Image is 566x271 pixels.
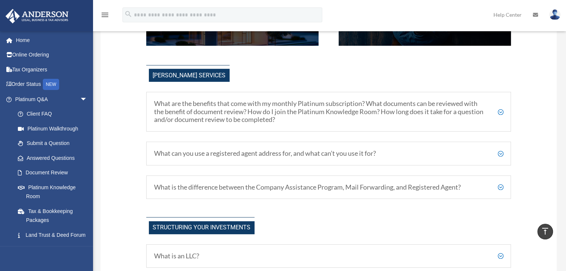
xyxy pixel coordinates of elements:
[100,13,109,19] a: menu
[537,224,553,239] a: vertical_align_top
[149,69,230,82] span: [PERSON_NAME] Services
[3,9,71,23] img: Anderson Advisors Platinum Portal
[10,180,99,204] a: Platinum Knowledge Room
[5,77,99,92] a: Order StatusNEW
[541,227,550,236] i: vertical_align_top
[5,48,99,62] a: Online Ordering
[10,151,99,165] a: Answered Questions
[10,107,95,122] a: Client FAQ
[10,136,99,151] a: Submit a Question
[43,79,59,90] div: NEW
[154,183,503,191] h5: What is the difference between the Company Assistance Program, Mail Forwarding, and Registered Ag...
[5,62,99,77] a: Tax Organizers
[154,149,503,158] h5: What can you use a registered agent address for, and what can’t you use it for?
[149,221,255,234] span: Structuring Your investments
[154,100,503,124] h5: What are the benefits that come with my monthly Platinum subscription? What documents can be revi...
[10,121,99,136] a: Platinum Walkthrough
[124,10,132,18] i: search
[549,9,560,20] img: User Pic
[10,204,99,228] a: Tax & Bookkeeping Packages
[10,165,99,180] a: Document Review
[80,92,95,107] span: arrow_drop_down
[10,242,99,257] a: Portal Feedback
[10,228,99,242] a: Land Trust & Deed Forum
[154,252,503,260] h5: What is an LLC?
[100,10,109,19] i: menu
[5,92,99,107] a: Platinum Q&Aarrow_drop_down
[5,33,99,48] a: Home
